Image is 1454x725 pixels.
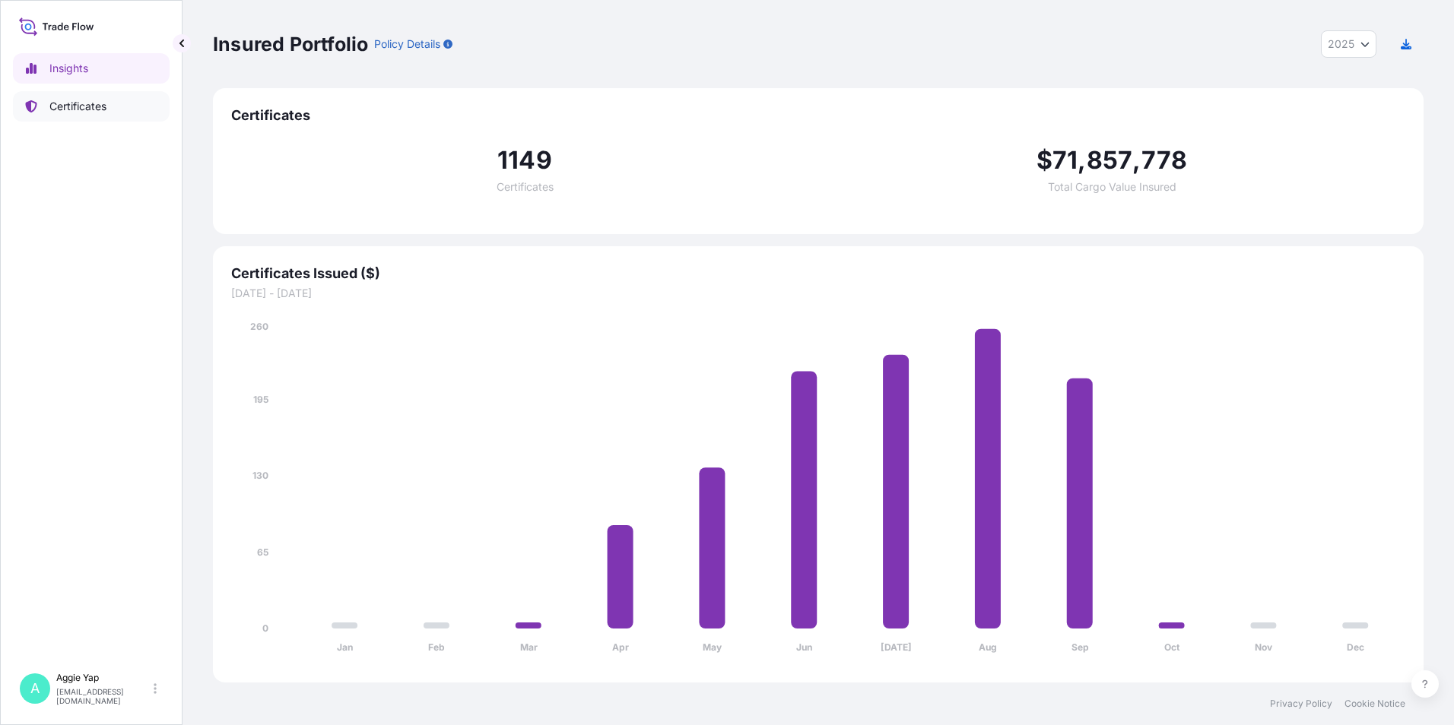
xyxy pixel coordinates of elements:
p: Policy Details [374,36,440,52]
a: Insights [13,53,170,84]
span: 857 [1087,148,1133,173]
tspan: Mar [520,641,538,653]
span: [DATE] - [DATE] [231,286,1405,301]
tspan: Sep [1071,641,1089,653]
span: Certificates Issued ($) [231,264,1405,283]
tspan: 0 [262,622,268,634]
span: Total Cargo Value Insured [1048,182,1176,192]
tspan: 260 [250,321,268,332]
span: $ [1037,148,1052,173]
tspan: Apr [612,641,629,653]
span: 2025 [1328,36,1354,52]
tspan: Feb [428,641,445,653]
p: Certificates [49,99,106,114]
tspan: Oct [1164,641,1180,653]
span: , [1078,148,1086,173]
button: Year Selector [1321,30,1376,58]
span: Certificates [231,106,1405,125]
span: A [30,681,40,696]
tspan: Dec [1347,641,1364,653]
p: Insured Portfolio [213,32,368,56]
span: 778 [1141,148,1188,173]
a: Certificates [13,91,170,122]
span: 71 [1052,148,1078,173]
span: , [1132,148,1141,173]
tspan: Aug [979,641,997,653]
span: 1149 [497,148,552,173]
tspan: Nov [1255,641,1273,653]
tspan: 195 [253,394,268,405]
tspan: Jun [796,641,812,653]
tspan: May [703,641,722,653]
p: Insights [49,61,88,76]
tspan: 65 [257,546,268,558]
tspan: [DATE] [881,641,912,653]
tspan: 130 [252,470,268,481]
a: Privacy Policy [1270,698,1332,710]
tspan: Jan [337,641,353,653]
a: Cookie Notice [1344,698,1405,710]
span: Certificates [497,182,554,192]
p: Aggie Yap [56,672,151,684]
p: [EMAIL_ADDRESS][DOMAIN_NAME] [56,687,151,705]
